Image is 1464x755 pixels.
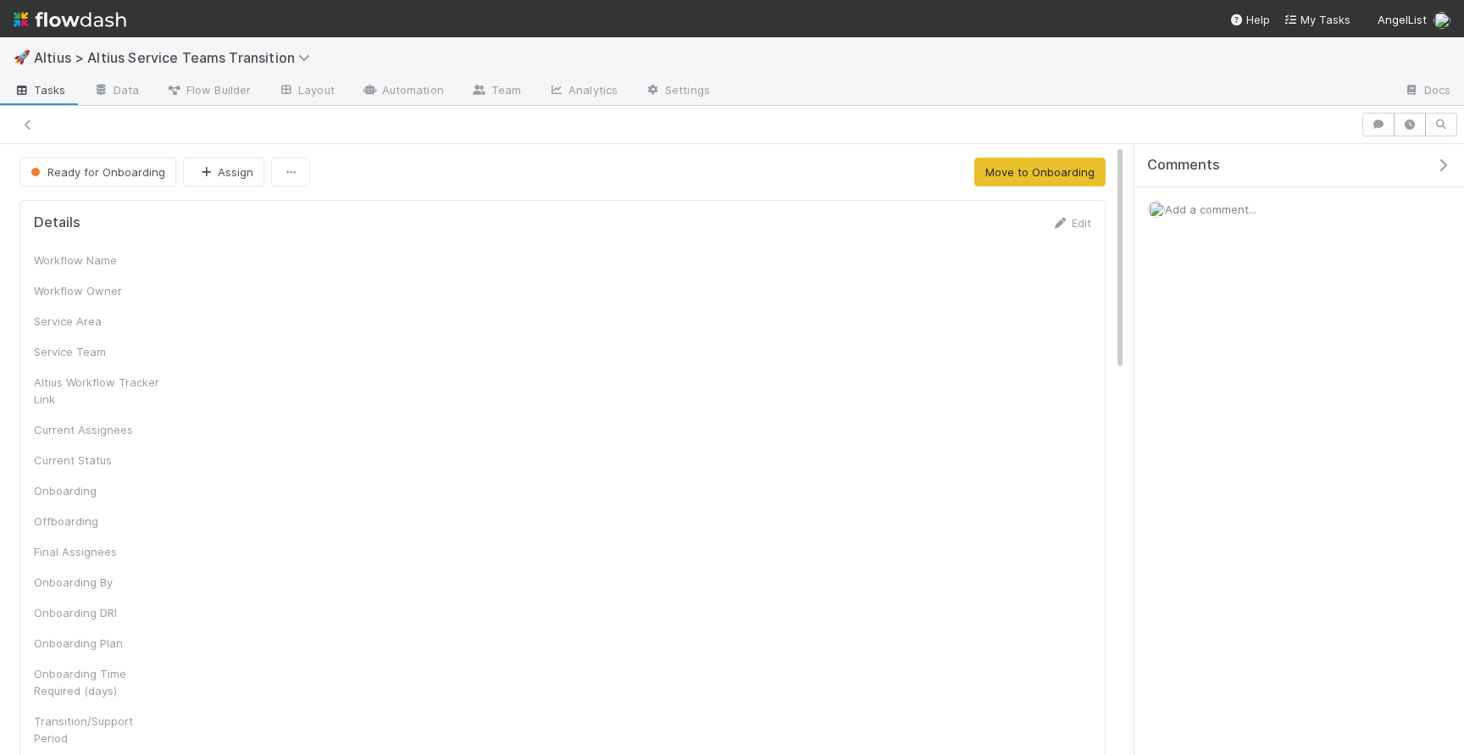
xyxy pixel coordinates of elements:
button: Move to Onboarding [974,158,1106,186]
div: Offboarding [34,513,161,530]
img: avatar_e0ab5a02-4425-4644-8eca-231d5bcccdf4.png [1148,201,1165,218]
div: Onboarding Time Required (days) [34,665,161,699]
span: Comments [1147,157,1220,174]
span: 🚀 [14,50,30,64]
div: Service Area [34,313,161,330]
a: Flow Builder [152,78,264,105]
div: Onboarding [34,482,161,499]
a: Settings [631,78,724,105]
span: My Tasks [1284,13,1350,26]
div: Onboarding By [34,574,161,591]
button: Assign [183,158,264,186]
span: Flow Builder [166,81,251,98]
span: AngelList [1378,13,1427,26]
div: Current Status [34,452,161,469]
a: Automation [348,78,457,105]
div: Transition/Support Period [34,713,161,747]
h5: Details [34,214,80,231]
div: Altius Workflow Tracker Link [34,374,161,408]
a: Docs [1390,78,1464,105]
span: Ready for Onboarding [27,165,165,179]
div: Service Team [34,343,161,360]
div: Final Assignees [34,543,161,560]
a: Team [457,78,535,105]
a: Analytics [535,78,631,105]
div: Help [1229,11,1270,28]
span: Altius > Altius Service Teams Transition [34,49,319,66]
img: avatar_e0ab5a02-4425-4644-8eca-231d5bcccdf4.png [1433,12,1450,29]
button: Ready for Onboarding [19,158,176,186]
img: logo-inverted-e16ddd16eac7371096b0.svg [14,5,126,34]
span: Add a comment... [1165,203,1256,216]
a: Layout [264,78,348,105]
a: My Tasks [1284,11,1350,28]
div: Workflow Owner [34,282,161,299]
div: Onboarding DRI [34,604,161,621]
div: Onboarding Plan [34,635,161,652]
a: Data [80,78,152,105]
div: Current Assignees [34,421,161,438]
span: Tasks [14,81,66,98]
div: Workflow Name [34,252,161,269]
a: Edit [1051,216,1091,230]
